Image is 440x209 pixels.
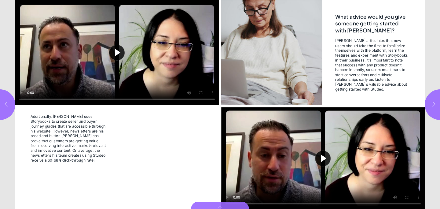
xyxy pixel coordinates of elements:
span: Additionally, [PERSON_NAME] uses Storybooks to create seller and buyer journey guides that are ac... [31,114,106,162]
h2: What advice would you give someone getting started with [PERSON_NAME]? [335,13,410,34]
span: [PERSON_NAME] articulates that new users should take the time to familiarize themselves with the ... [335,38,409,91]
